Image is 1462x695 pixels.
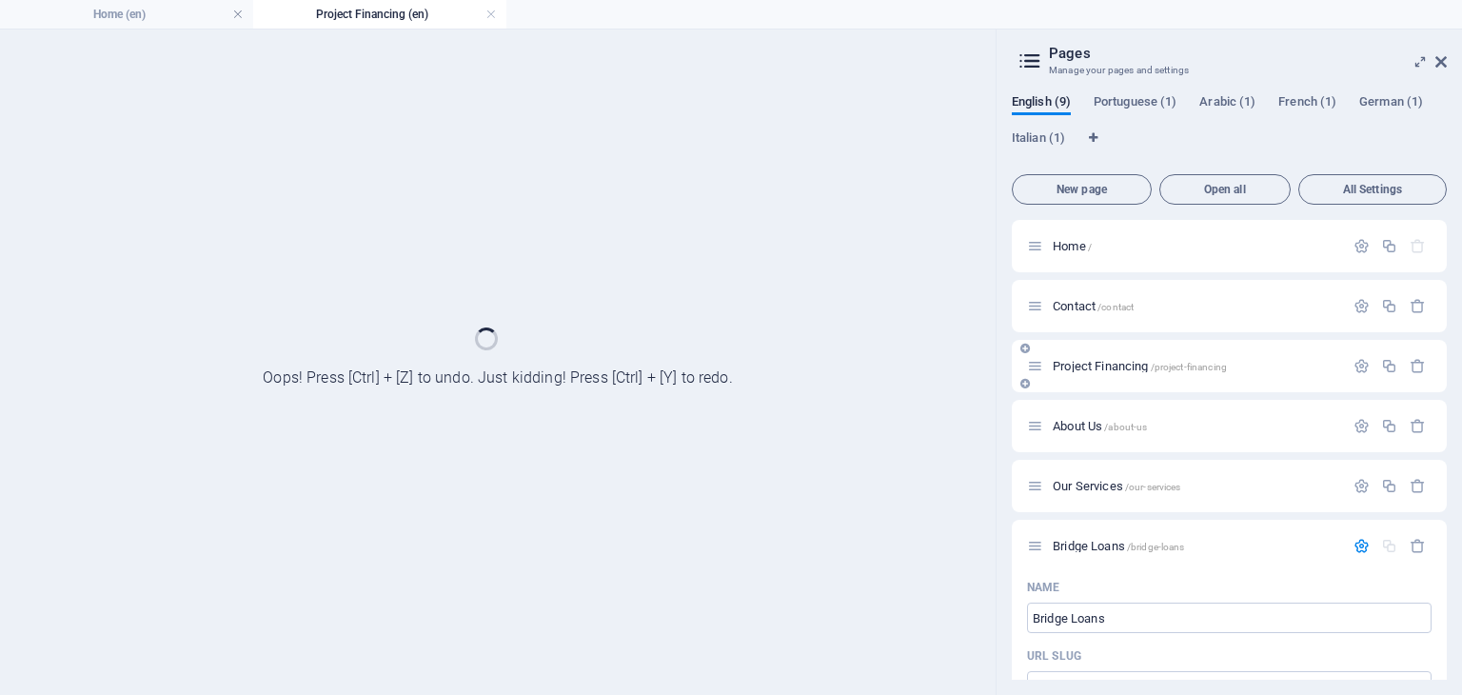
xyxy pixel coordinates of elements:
div: Settings [1353,238,1370,254]
div: Settings [1353,538,1370,554]
span: / [1088,242,1092,252]
span: New page [1020,184,1143,195]
span: Our Services [1053,479,1180,493]
label: Last part of the URL for this page [1027,648,1081,664]
span: /contact [1097,302,1134,312]
span: /project-financing [1151,362,1228,372]
div: Our Services/our-services [1047,480,1344,492]
span: German (1) [1359,90,1423,117]
button: All Settings [1298,174,1447,205]
span: Italian (1) [1012,127,1065,153]
span: Click to open page [1053,239,1092,253]
span: /about-us [1104,422,1147,432]
div: Settings [1353,298,1370,314]
span: French (1) [1278,90,1336,117]
span: Arabic (1) [1199,90,1255,117]
h4: Project Financing (en) [253,4,506,25]
span: Click to open page [1053,359,1227,373]
div: Duplicate [1381,418,1397,434]
span: Click to open page [1053,299,1134,313]
span: About Us [1053,419,1147,433]
div: Remove [1410,478,1426,494]
div: Project Financing/project-financing [1047,360,1344,372]
button: New page [1012,174,1152,205]
div: Duplicate [1381,478,1397,494]
span: /bridge-loans [1127,542,1185,552]
div: Remove [1410,538,1426,554]
div: Settings [1353,478,1370,494]
div: Settings [1353,358,1370,374]
span: Bridge Loans [1053,539,1184,553]
div: The startpage cannot be deleted [1410,238,1426,254]
div: Language Tabs [1012,94,1447,167]
div: Remove [1410,418,1426,434]
div: Contact/contact [1047,300,1344,312]
div: Duplicate [1381,238,1397,254]
div: Home/ [1047,240,1344,252]
span: /our-services [1125,482,1181,492]
div: Bridge Loans/bridge-loans [1047,540,1344,552]
p: URL SLUG [1027,648,1081,664]
h3: Manage your pages and settings [1049,62,1409,79]
button: Open all [1159,174,1291,205]
span: Open all [1168,184,1282,195]
div: Remove [1410,298,1426,314]
span: All Settings [1307,184,1438,195]
span: Portuguese (1) [1094,90,1176,117]
span: English (9) [1012,90,1071,117]
div: Duplicate [1381,358,1397,374]
div: Remove [1410,358,1426,374]
div: About Us/about-us [1047,420,1344,432]
div: Settings [1353,418,1370,434]
p: Name [1027,580,1059,595]
h2: Pages [1049,45,1447,62]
